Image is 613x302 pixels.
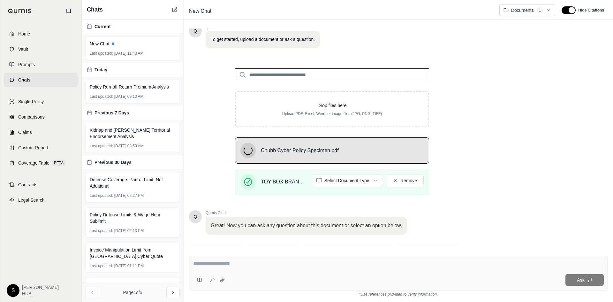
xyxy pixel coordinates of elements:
[22,284,59,290] span: [PERSON_NAME]
[397,245,459,255] button: Identify policy requirements
[4,95,78,109] a: Single Policy
[18,61,35,68] span: Prompts
[4,58,78,72] a: Prompts
[90,247,176,259] span: Invoice Manipulation Limit from [GEOGRAPHIC_DATA] Cyber Quote
[90,228,113,233] span: Last updated:
[95,159,132,166] span: Previous 30 Days
[194,28,197,34] span: Hello
[114,228,144,233] span: [DATE] 02:13 PM
[90,127,176,140] span: Kidnap and [PERSON_NAME] Territorial Endorsement Analysis
[18,46,28,52] span: Vault
[90,84,169,90] span: Policy Run-off Return Premium Analysis
[90,41,109,47] span: New Chat
[189,245,245,255] button: Analyze policy coverage
[261,147,339,154] span: Chubb Cyber Policy Specimen.pdf
[189,290,608,297] div: *Use references provided to verify information.
[18,197,45,203] span: Legal Search
[90,212,176,224] span: Policy Defense Limits & Wage Hour Sublimit
[171,6,178,13] button: New Chat
[114,143,144,149] span: [DATE] 08:53 AM
[211,36,315,43] p: To get started, upload a document or ask a question.
[577,277,584,283] span: Ask
[246,102,418,109] p: Drop files here
[578,8,604,13] span: Hide Citations
[22,290,59,297] span: HUB
[246,111,418,116] p: Upload PDF, Excel, Word, or image files (JPG, PNG, TIFF)
[114,94,144,99] span: [DATE] 09:10 AM
[7,284,19,297] div: S
[90,263,113,268] span: Last updated:
[261,178,307,186] span: TOY BOX BRANDS - CyberSynergy Quote.pdf
[499,4,556,16] button: Documents1
[4,178,78,192] a: Contracts
[194,213,197,220] span: Hello
[536,7,544,13] span: 1
[565,274,604,286] button: Ask
[386,174,424,187] button: Remove
[18,98,44,105] span: Single Policy
[123,289,142,296] span: Page 1 of 5
[95,110,129,116] span: Previous 7 Days
[206,210,407,215] span: Qumis Clerk
[87,5,103,14] span: Chats
[114,51,144,56] span: [DATE] 11:40 AM
[4,73,78,87] a: Chats
[18,129,32,136] span: Claims
[90,193,113,198] span: Last updated:
[90,94,113,99] span: Last updated:
[18,160,49,166] span: Coverage Table
[64,6,74,16] button: Collapse sidebar
[18,77,31,83] span: Chats
[18,144,48,151] span: Custom Report
[249,245,301,255] button: Identify key exclusions
[8,9,32,13] img: Qumis Logo
[4,110,78,124] a: Comparisons
[4,42,78,56] a: Vault
[114,263,144,268] span: [DATE] 01:11 PM
[18,114,44,120] span: Comparisons
[186,6,214,16] span: New Chat
[4,141,78,155] a: Custom Report
[211,222,402,229] p: Great! Now you can ask any question about this document or select an option below.
[4,193,78,207] a: Legal Search
[114,193,144,198] span: [DATE] 02:27 PM
[186,6,494,16] div: Edit Title
[90,176,176,189] span: Defense Coverage: Part of Limit, Not Additional
[90,51,113,56] span: Last updated:
[95,66,107,73] span: Today
[4,156,78,170] a: Coverage TableBETA
[52,160,65,166] span: BETA
[305,245,393,255] button: Compare coverage to industry standards
[4,125,78,139] a: Claims
[4,27,78,41] a: Home
[90,282,164,288] span: Wage & Hour Defense Costs Analysis
[90,143,113,149] span: Last updated:
[18,31,30,37] span: Home
[511,7,534,13] span: Documents
[18,182,37,188] span: Contracts
[95,23,111,30] span: Current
